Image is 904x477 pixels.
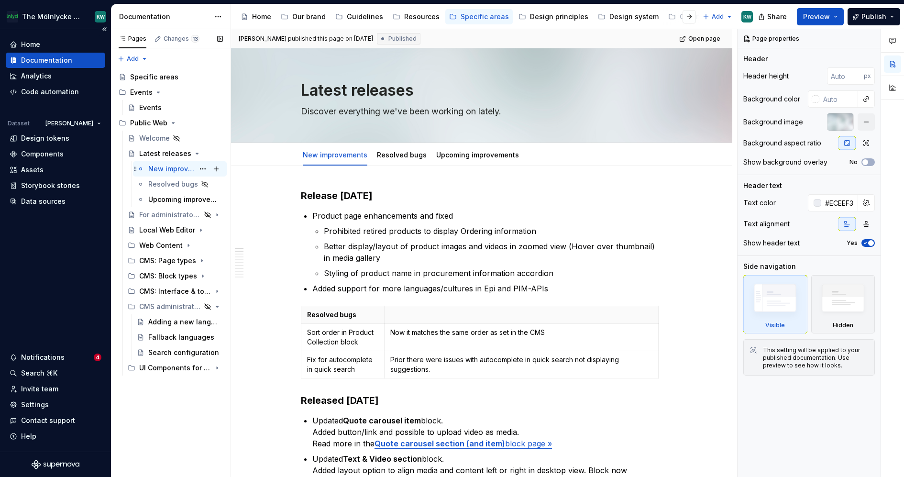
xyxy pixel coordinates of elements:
a: Upcoming improvements [133,192,227,207]
input: Auto [827,67,864,85]
p: Better display/layout of product images and videos in zoomed view (Hover over thumbnail) in media... [324,241,662,264]
a: Design tokens [6,131,105,146]
div: Background color [743,94,800,104]
div: Design system [609,12,659,22]
div: Specific areas [130,72,178,82]
div: Welcome [139,133,170,143]
img: 91fb9bbd-befe-470e-ae9b-8b56c3f0f44a.png [7,11,18,22]
div: Pages [119,35,146,43]
div: Changes [164,35,199,43]
p: Styling of product name in procurement information accordion [324,267,662,279]
div: Code automation [21,87,79,97]
div: Search ⌘K [21,368,57,378]
p: Updated block. Added button/link and possible to upload video as media. Read more in the [312,415,662,449]
div: Page tree [115,69,227,376]
div: For administrators (Website base configuration) [139,210,201,220]
div: Settings [21,400,49,410]
div: Components [21,149,64,159]
p: Fix for autocomplete in quick search [307,355,378,374]
div: Documentation [119,12,209,22]
div: Side navigation [743,262,796,271]
a: Welcome [124,131,227,146]
a: Home [237,9,275,24]
strong: Quote carousel section (and item) [375,439,505,448]
a: Data sources [6,194,105,209]
div: CMS: Block types [124,268,227,284]
div: CMS administration [139,302,201,311]
div: Home [252,12,271,22]
div: New improvements [148,164,194,174]
a: For administrators (Website base configuration) [124,207,227,222]
span: Published [388,35,417,43]
div: Show header text [743,238,800,248]
a: Local Web Editor [124,222,227,238]
div: Upcoming improvements [148,195,221,204]
button: Contact support [6,413,105,428]
div: Web Content [139,241,183,250]
div: The Mölnlycke Experience [22,12,83,22]
div: Data sources [21,197,66,206]
button: The Mölnlycke ExperienceKW [2,6,109,27]
div: Events [139,103,162,112]
a: Settings [6,397,105,412]
div: Resolved bugs [373,144,430,165]
p: Resolved bugs [307,310,378,320]
button: Preview [797,8,844,25]
div: Web Content [124,238,227,253]
button: Search ⌘K [6,366,105,381]
button: [PERSON_NAME] [41,117,105,130]
div: KW [97,13,105,21]
div: Design tokens [21,133,69,143]
button: Notifications4 [6,350,105,365]
p: Sort order in Product Collection block [307,328,378,347]
div: Show background overlay [743,157,827,167]
label: Yes [847,239,858,247]
a: Analytics [6,68,105,84]
label: No [849,158,858,166]
span: [PERSON_NAME] [45,120,93,127]
a: Resources [389,9,443,24]
div: This setting will be applied to your published documentation. Use preview to see how it looks. [763,346,869,369]
a: Code automation [6,84,105,100]
a: Assets [6,162,105,177]
a: Adding a new language [133,314,227,330]
p: Now it matches the same order as set in the CMS [390,328,652,337]
a: Invite team [6,381,105,397]
div: Header height [743,71,789,81]
span: [PERSON_NAME] [239,35,287,43]
a: Fallback languages [133,330,227,345]
a: New improvements [303,151,367,159]
a: Events [124,100,227,115]
div: Visible [743,275,807,333]
a: Design principles [515,9,592,24]
svg: Supernova Logo [32,460,79,469]
div: Header text [743,181,782,190]
div: Help [21,432,36,441]
span: Publish [861,12,886,22]
a: Resolved bugs [377,151,427,159]
div: Analytics [21,71,52,81]
button: Share [753,8,793,25]
div: Fallback languages [148,333,214,342]
input: Auto [821,194,858,211]
span: 4 [94,354,101,361]
textarea: Discover everything we've been working on lately. [299,104,661,119]
a: New improvements [133,161,227,177]
a: Storybook stories [6,178,105,193]
p: Prohibited retired products to display Ordering information [324,225,662,237]
a: Components [6,146,105,162]
div: Text alignment [743,219,790,229]
a: Quote carousel section (and item)block page » [375,439,552,448]
a: Open page [676,32,725,45]
a: Design system [594,9,662,24]
button: Publish [848,8,900,25]
div: UI Components for Epi 12 [124,360,227,376]
a: Home [6,37,105,52]
div: Documentation [21,55,72,65]
span: Add [127,55,139,63]
div: KW [743,13,751,21]
div: Notifications [21,353,65,362]
a: Search configuration [133,345,227,360]
div: Storybook stories [21,181,80,190]
span: Share [767,12,787,22]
